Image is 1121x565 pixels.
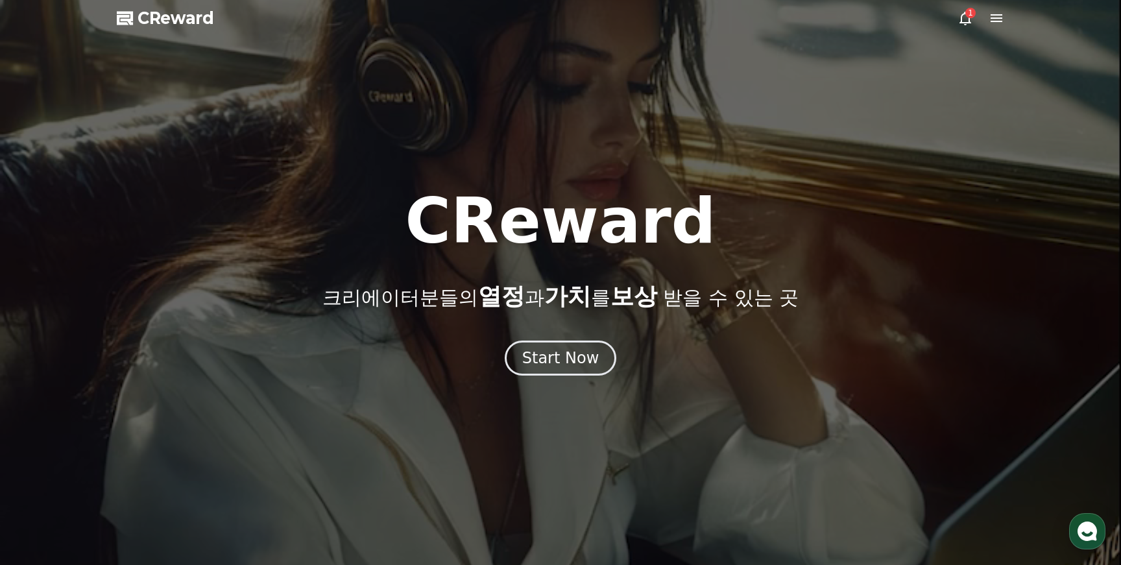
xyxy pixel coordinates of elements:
[544,283,591,309] span: 가치
[405,190,716,252] h1: CReward
[505,354,617,366] a: Start Now
[505,341,617,376] button: Start Now
[117,8,214,29] a: CReward
[610,283,657,309] span: 보상
[958,10,973,26] a: 1
[322,283,799,309] p: 크리에이터분들의 과 를 받을 수 있는 곳
[965,8,976,18] div: 1
[522,348,599,368] div: Start Now
[138,8,214,29] span: CReward
[478,283,525,309] span: 열정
